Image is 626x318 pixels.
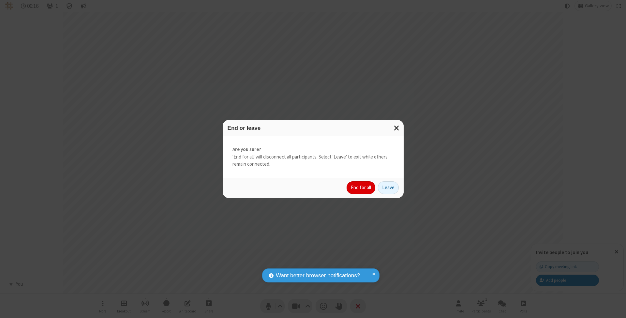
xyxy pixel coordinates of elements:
strong: Are you sure? [232,146,394,153]
div: 'End for all' will disconnect all participants. Select 'Leave' to exit while others remain connec... [223,136,404,178]
h3: End or leave [228,125,399,131]
span: Want better browser notifications? [276,271,360,280]
button: End for all [347,181,375,194]
button: Close modal [390,120,404,136]
button: Leave [378,181,399,194]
